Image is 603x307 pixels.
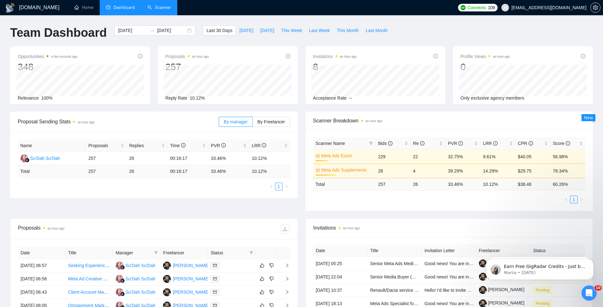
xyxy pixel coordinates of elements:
[550,149,585,164] td: 56.98%
[529,141,533,146] span: info-circle
[581,285,597,301] iframe: Intercom live chat
[66,259,113,272] td: Seeking Experienced Paid Ad Agency for Campaign Management
[280,263,289,268] span: right
[479,300,524,305] a: [PERSON_NAME]
[468,4,487,11] span: Connects:
[313,284,368,297] td: [DATE] 10:37
[562,196,570,203] button: left
[367,245,422,257] th: Title
[116,276,155,281] a: SSu'Dah Su'Dah
[285,185,288,188] span: right
[533,287,552,294] span: Pending
[258,262,266,269] button: like
[369,141,373,145] span: filter
[213,264,217,267] span: mail
[190,95,205,101] span: 10.12%
[116,263,155,268] a: SSu'Dah Su'Dah
[375,178,410,190] td: 257
[533,300,552,307] span: Pending
[591,5,600,10] span: setting
[211,143,226,148] span: PVR
[515,164,550,178] td: $29.75
[269,290,274,295] span: dislike
[313,245,368,257] th: Date
[260,27,274,34] span: [DATE]
[461,53,510,60] span: Profile Views
[313,270,368,284] td: [DATE] 22:04
[86,152,127,165] td: 257
[269,276,274,281] span: dislike
[411,178,445,190] td: 26
[249,165,290,178] td: 10.12 %
[127,152,167,165] td: 26
[445,178,480,190] td: 33.46 %
[66,272,113,286] td: Meta Ad Creative Video Editor (Full-Time)
[165,53,209,60] span: Proposals
[445,149,480,164] td: 32.75%
[445,164,480,178] td: 39.29%
[114,5,135,10] span: Dashboard
[260,276,264,281] span: like
[411,164,445,178] td: 4
[210,249,247,256] span: Status
[68,276,150,281] a: Meta Ad Creative Video Editor (Full-Time)
[268,262,275,269] button: dislike
[125,275,155,282] div: Su'Dah Su'Dah
[349,95,352,101] span: --
[18,61,78,73] div: 348
[116,289,155,294] a: SSu'Dah Su'Dah
[493,55,510,58] time: an hour ago
[127,140,167,152] th: Replies
[208,152,249,165] td: 33.46%
[163,262,171,270] img: DK
[594,285,602,291] span: 10
[267,183,275,190] li: Previous Page
[283,183,290,190] li: Next Page
[149,28,154,33] span: swap-right
[257,119,285,124] span: By Freelancer
[367,257,422,270] td: Senior Meta Ads Media Buyer (DTC eCommerce – US | 100% Remote)
[370,288,448,293] a: Renault/Dacia service center evaluation
[116,275,123,283] img: S
[313,257,368,270] td: [DATE] 05:25
[533,301,555,306] a: Pending
[116,262,123,270] img: S
[163,275,171,283] img: DK
[66,286,113,299] td: Client Account Manager (Full-Time)
[257,25,278,36] button: [DATE]
[321,152,372,159] a: Meta Ads Ecom
[129,142,160,149] span: Replies
[41,95,53,101] span: 100%
[18,118,219,126] span: Proposal Sending Stats
[461,61,510,73] div: 0
[283,183,290,190] button: right
[127,165,167,178] td: 26
[367,270,422,284] td: Senior Media Buyer (mid-size ecommerce agency)
[280,290,289,294] span: right
[481,178,515,190] td: 10.12 %
[18,247,66,259] th: Date
[173,289,209,296] div: [PERSON_NAME]
[476,245,531,257] th: Freelancer
[268,275,275,283] button: dislike
[86,140,127,152] th: Proposals
[515,178,550,190] td: $ 38.46
[18,95,39,101] span: Relevance
[313,61,357,73] div: 8
[113,247,160,259] th: Manager
[343,226,360,230] time: an hour ago
[252,143,266,148] span: LRR
[458,141,463,146] span: info-circle
[66,247,113,259] th: Title
[578,196,585,203] button: right
[370,274,469,279] a: Senior Media Buyer (mid-size ecommerce agency)
[515,149,550,164] td: $40.05
[488,4,495,11] span: 109
[236,25,257,36] button: [DATE]
[313,95,347,101] span: Acceptance Rate
[562,196,570,203] li: Previous Page
[157,27,186,34] input: End date
[367,284,422,297] td: Renault/Dacia service center evaluation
